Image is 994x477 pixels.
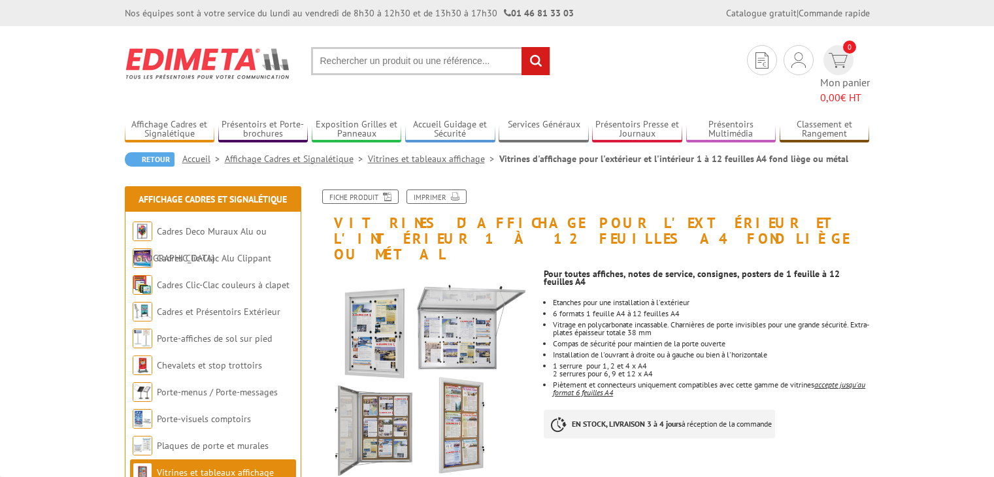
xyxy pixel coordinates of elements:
a: devis rapide 0 Mon panier 0,00€ HT [820,45,870,105]
span: 0 [843,41,856,54]
img: Porte-menus / Porte-messages [133,382,152,402]
span: € HT [820,90,870,105]
a: Chevalets et stop trottoirs [157,359,262,371]
a: Imprimer [406,189,467,204]
a: Présentoirs Multimédia [686,119,776,140]
li: Piètement et connecteurs uniquement compatibles avec cette gamme de vitrines [553,381,869,397]
strong: Pour toutes affiches, notes de service, consignes, posters de 1 feuille à 12 feuilles A4 [544,268,840,288]
p: à réception de la commande [544,410,775,438]
p: Etanches pour une installation à l'extérieur [553,299,869,306]
a: Présentoirs Presse et Journaux [592,119,682,140]
a: Exposition Grilles et Panneaux [312,119,402,140]
img: devis rapide [829,53,848,68]
em: accepte jusqu'au format 6 feuilles A4 [553,380,865,397]
img: Edimeta [125,39,291,88]
li: Vitrage en polycarbonate incassable. Charnières de porte invisibles pour une grande sécurité. Ext... [553,321,869,337]
a: Affichage Cadres et Signalétique [125,119,215,140]
li: 1 serrure pour 1, 2 et 4 x A4 2 serrures pour 6, 9 et 12 x A4 [553,362,869,378]
img: devis rapide [791,52,806,68]
a: Cadres Clic-Clac Alu Clippant [157,252,271,264]
a: Porte-affiches de sol sur pied [157,333,272,344]
li: Compas de sécurité pour maintien de la porte ouverte [553,340,869,348]
a: Services Généraux [499,119,589,140]
span: Mon panier [820,75,870,105]
img: Chevalets et stop trottoirs [133,355,152,375]
a: Commande rapide [799,7,870,19]
h1: Vitrines d'affichage pour l'extérieur et l'intérieur 1 à 12 feuilles A4 fond liège ou métal [305,189,880,263]
strong: 01 46 81 33 03 [504,7,574,19]
a: Porte-visuels comptoirs [157,413,251,425]
img: Cadres Deco Muraux Alu ou Bois [133,222,152,241]
a: Présentoirs et Porte-brochures [218,119,308,140]
a: Affichage Cadres et Signalétique [225,153,368,165]
a: Catalogue gratuit [726,7,797,19]
div: | [726,7,870,20]
a: Vitrines et tableaux affichage [368,153,499,165]
img: Porte-visuels comptoirs [133,409,152,429]
li: Installation de l'ouvrant à droite ou à gauche ou bien à l'horizontale [553,351,869,359]
input: rechercher [522,47,550,75]
a: Accueil Guidage et Sécurité [405,119,495,140]
a: Cadres Deco Muraux Alu ou [GEOGRAPHIC_DATA] [133,225,267,264]
img: Porte-affiches de sol sur pied [133,329,152,348]
li: 6 formats 1 feuille A4 à 12 feuilles A4 [553,310,869,318]
strong: EN STOCK, LIVRAISON 3 à 4 jours [572,419,682,429]
a: Accueil [182,153,225,165]
div: Nos équipes sont à votre service du lundi au vendredi de 8h30 à 12h30 et de 13h30 à 17h30 [125,7,574,20]
img: Cadres Clic-Clac couleurs à clapet [133,275,152,295]
img: Cadres et Présentoirs Extérieur [133,302,152,321]
a: Cadres Clic-Clac couleurs à clapet [157,279,290,291]
a: Cadres et Présentoirs Extérieur [157,306,280,318]
input: Rechercher un produit ou une référence... [311,47,550,75]
img: Plaques de porte et murales [133,436,152,455]
a: Retour [125,152,174,167]
span: 0,00 [820,91,840,104]
img: devis rapide [755,52,769,69]
li: Vitrines d'affichage pour l'extérieur et l'intérieur 1 à 12 feuilles A4 fond liège ou métal [499,152,848,165]
a: Fiche produit [322,189,399,204]
a: Plaques de porte et murales [157,440,269,452]
a: Porte-menus / Porte-messages [157,386,278,398]
a: Classement et Rangement [780,119,870,140]
a: Affichage Cadres et Signalétique [139,193,287,205]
